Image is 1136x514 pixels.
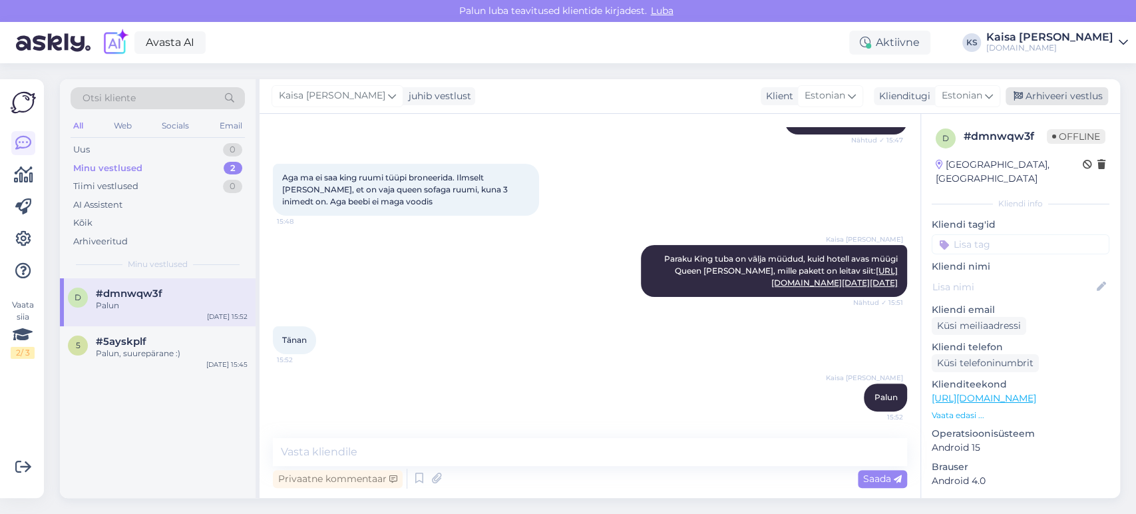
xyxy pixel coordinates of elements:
[805,89,845,103] span: Estonian
[932,474,1109,488] p: Android 4.0
[277,355,327,365] span: 15:52
[664,254,900,288] span: Paraku King tuba on välja müüdud, kuid hotell avas müügi Queen [PERSON_NAME], mille pakett on lei...
[932,218,1109,232] p: Kliendi tag'id
[863,473,902,485] span: Saada
[942,89,982,103] span: Estonian
[874,392,898,402] span: Palun
[83,91,136,105] span: Otsi kliente
[647,5,677,17] span: Luba
[932,378,1109,391] p: Klienditeekond
[403,89,471,103] div: juhib vestlust
[1047,129,1105,144] span: Offline
[217,117,245,134] div: Email
[986,32,1113,43] div: Kaisa [PERSON_NAME]
[932,234,1109,254] input: Lisa tag
[932,303,1109,317] p: Kliendi email
[11,90,36,115] img: Askly Logo
[874,89,930,103] div: Klienditugi
[851,135,903,145] span: Nähtud ✓ 15:47
[206,360,248,370] div: [DATE] 15:45
[223,143,242,156] div: 0
[76,340,81,350] span: 5
[932,198,1109,210] div: Kliendi info
[962,33,981,52] div: KS
[932,354,1039,372] div: Küsi telefoninumbrit
[853,412,903,422] span: 15:52
[942,133,949,143] span: d
[75,292,81,302] span: d
[849,31,930,55] div: Aktiivne
[279,89,385,103] span: Kaisa [PERSON_NAME]
[273,470,403,488] div: Privaatne kommentaar
[932,409,1109,421] p: Vaata edasi ...
[932,460,1109,474] p: Brauser
[932,260,1109,274] p: Kliendi nimi
[932,280,1094,294] input: Lisa nimi
[282,172,510,206] span: Aga ma ei saa king ruumi tüüpi broneerida. Ilmselt [PERSON_NAME], et on vaja queen sofaga ruumi, ...
[223,180,242,193] div: 0
[73,235,128,248] div: Arhiveeritud
[224,162,242,175] div: 2
[932,392,1036,404] a: [URL][DOMAIN_NAME]
[134,31,206,54] a: Avasta AI
[932,441,1109,455] p: Android 15
[964,128,1047,144] div: # dmnwqw3f
[73,180,138,193] div: Tiimi vestlused
[986,43,1113,53] div: [DOMAIN_NAME]
[73,162,142,175] div: Minu vestlused
[73,216,93,230] div: Kõik
[853,298,903,308] span: Nähtud ✓ 15:51
[71,117,86,134] div: All
[73,198,122,212] div: AI Assistent
[826,234,903,244] span: Kaisa [PERSON_NAME]
[11,299,35,359] div: Vaata siia
[277,216,327,226] span: 15:48
[73,143,90,156] div: Uus
[932,427,1109,441] p: Operatsioonisüsteem
[96,288,162,300] span: #dmnwqw3f
[282,335,307,345] span: Tänan
[932,317,1026,335] div: Küsi meiliaadressi
[11,347,35,359] div: 2 / 3
[96,300,248,312] div: Palun
[1006,87,1108,105] div: Arhiveeri vestlus
[936,158,1083,186] div: [GEOGRAPHIC_DATA], [GEOGRAPHIC_DATA]
[932,340,1109,354] p: Kliendi telefon
[986,32,1128,53] a: Kaisa [PERSON_NAME][DOMAIN_NAME]
[761,89,793,103] div: Klient
[128,258,188,270] span: Minu vestlused
[101,29,129,57] img: explore-ai
[111,117,134,134] div: Web
[96,336,146,348] span: #5ayskplf
[826,373,903,383] span: Kaisa [PERSON_NAME]
[207,312,248,322] div: [DATE] 15:52
[96,348,248,360] div: Palun, suurepärane :)
[159,117,192,134] div: Socials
